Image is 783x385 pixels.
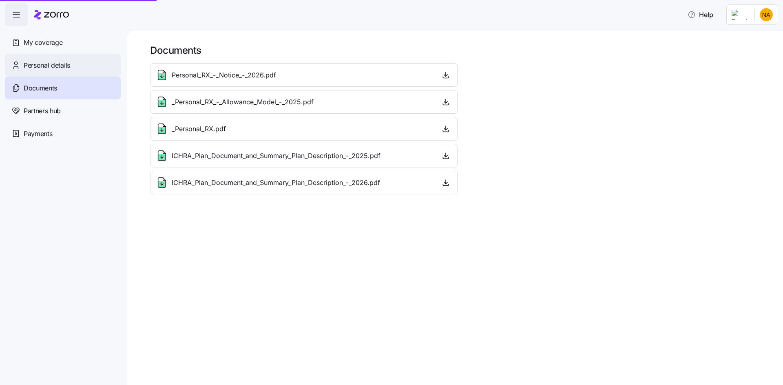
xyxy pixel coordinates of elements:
a: My coverage [5,31,121,54]
span: Personal_RX_-_Notice_-_2026.pdf [172,70,276,80]
span: Documents [24,83,57,93]
span: Help [688,10,713,20]
span: ICHRA_Plan_Document_and_Summary_Plan_Description_-_2025.pdf [172,151,380,161]
img: 338cfc97763eb3cac22b1df18d42834f [760,8,773,21]
a: Payments [5,122,121,145]
button: Help [681,7,720,23]
img: Employer logo [732,10,748,20]
span: Partners hub [24,106,61,116]
a: Partners hub [5,99,121,122]
span: My coverage [24,37,62,48]
span: _Personal_RX_-_Allowance_Model_-_2025.pdf [172,97,314,107]
span: Personal details [24,60,70,70]
span: _Personal_RX.pdf [172,124,226,134]
span: Payments [24,129,52,139]
a: Personal details [5,54,121,77]
h1: Documents [150,44,772,57]
span: ICHRA_Plan_Document_and_Summary_Plan_Description_-_2026.pdf [172,178,380,188]
a: Documents [5,77,121,99]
